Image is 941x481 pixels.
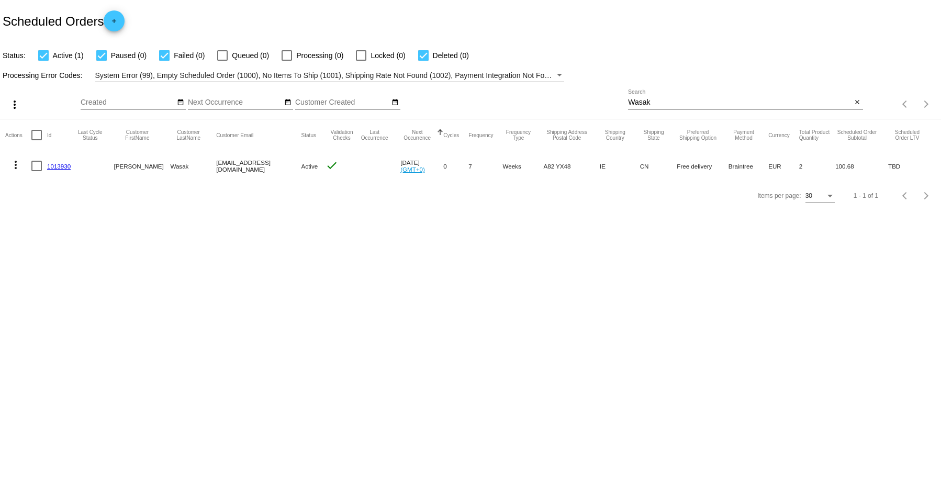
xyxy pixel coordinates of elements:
[729,129,759,141] button: Change sorting for PaymentMethod.Type
[854,192,878,199] div: 1 - 1 of 1
[81,98,175,107] input: Created
[502,129,534,141] button: Change sorting for FrequencyType
[111,49,147,62] span: Paused (0)
[295,98,389,107] input: Customer Created
[216,151,301,181] mat-cell: [EMAIL_ADDRESS][DOMAIN_NAME]
[443,132,459,138] button: Change sorting for Cycles
[799,151,835,181] mat-cell: 2
[443,151,468,181] mat-cell: 0
[170,151,216,181] mat-cell: Wasak
[854,98,861,107] mat-icon: close
[835,151,888,181] mat-cell: 100.68
[301,132,316,138] button: Change sorting for Status
[188,98,282,107] input: Next Occurrence
[768,132,790,138] button: Change sorting for CurrencyIso
[852,97,863,108] button: Clear
[326,159,338,172] mat-icon: check
[729,151,768,181] mat-cell: Braintree
[47,132,51,138] button: Change sorting for Id
[640,129,668,141] button: Change sorting for ShippingState
[95,69,565,82] mat-select: Filter by Processing Error Codes
[600,129,631,141] button: Change sorting for ShippingCountry
[916,94,937,115] button: Next page
[543,129,590,141] button: Change sorting for ShippingPostcode
[400,166,425,173] a: (GMT+0)
[3,51,26,60] span: Status:
[3,10,125,31] h2: Scheduled Orders
[677,151,729,181] mat-cell: Free delivery
[640,151,677,181] mat-cell: CN
[805,193,835,200] mat-select: Items per page:
[391,98,399,107] mat-icon: date_range
[916,185,937,206] button: Next page
[9,159,22,171] mat-icon: more_vert
[628,98,852,107] input: Search
[216,132,253,138] button: Change sorting for CustomerEmail
[108,17,120,30] mat-icon: add
[502,151,543,181] mat-cell: Weeks
[284,98,292,107] mat-icon: date_range
[757,192,801,199] div: Items per page:
[5,119,31,151] mat-header-cell: Actions
[895,185,916,206] button: Previous page
[3,71,83,80] span: Processing Error Codes:
[177,98,184,107] mat-icon: date_range
[53,49,84,62] span: Active (1)
[296,49,343,62] span: Processing (0)
[170,129,207,141] button: Change sorting for CustomerLastName
[433,49,469,62] span: Deleted (0)
[174,49,205,62] span: Failed (0)
[371,49,405,62] span: Locked (0)
[8,98,21,111] mat-icon: more_vert
[232,49,269,62] span: Queued (0)
[468,132,493,138] button: Change sorting for Frequency
[301,163,318,170] span: Active
[768,151,799,181] mat-cell: EUR
[799,119,835,151] mat-header-cell: Total Product Quantity
[400,151,443,181] mat-cell: [DATE]
[677,129,719,141] button: Change sorting for PreferredShippingOption
[805,192,812,199] span: 30
[600,151,640,181] mat-cell: IE
[400,129,434,141] button: Change sorting for NextOccurrenceUtc
[543,151,599,181] mat-cell: A82 YX48
[326,119,358,151] mat-header-cell: Validation Checks
[114,129,161,141] button: Change sorting for CustomerFirstName
[358,129,391,141] button: Change sorting for LastOccurrenceUtc
[76,129,104,141] button: Change sorting for LastProcessingCycleId
[888,129,926,141] button: Change sorting for LifetimeValue
[114,151,170,181] mat-cell: [PERSON_NAME]
[468,151,502,181] mat-cell: 7
[835,129,879,141] button: Change sorting for Subtotal
[47,163,71,170] a: 1013930
[888,151,936,181] mat-cell: TBD
[895,94,916,115] button: Previous page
